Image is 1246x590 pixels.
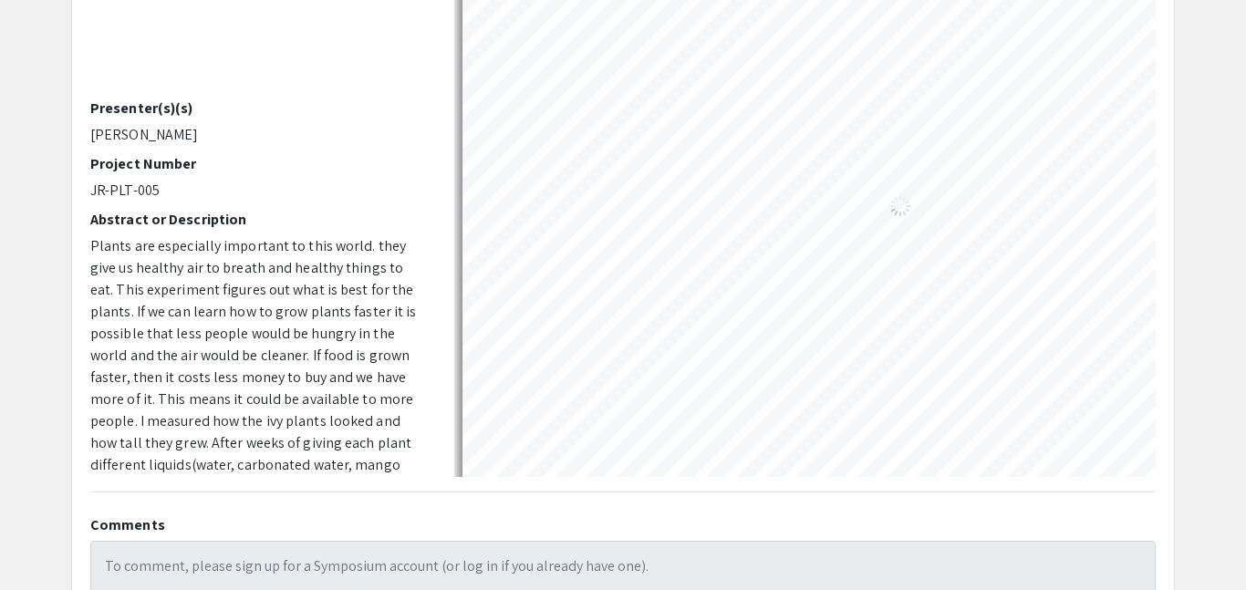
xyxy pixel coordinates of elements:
p: [PERSON_NAME] [90,124,427,146]
span: Plants are especially important to this world. they give us healthy air to breath and healthy thi... [90,236,417,518]
h2: Abstract or Description [90,211,427,228]
p: JR-PLT-005 [90,180,427,202]
iframe: Chat [1168,508,1232,576]
h2: Project Number [90,155,427,172]
h2: Presenter(s)(s) [90,99,427,117]
h2: Comments [90,516,1156,533]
